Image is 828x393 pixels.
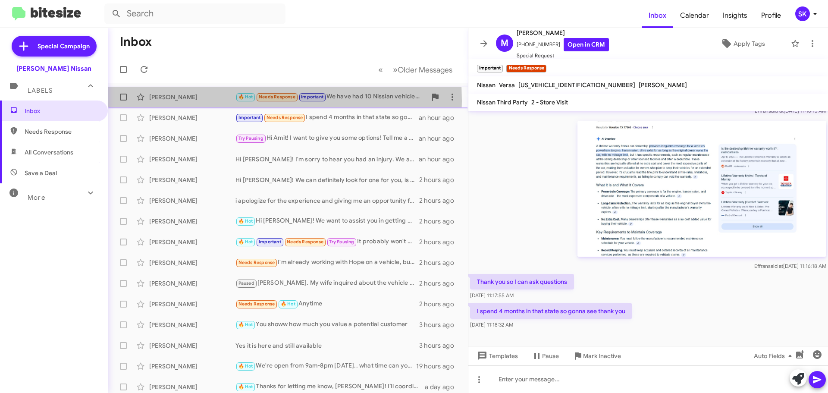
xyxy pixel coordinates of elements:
[734,36,765,51] span: Apply Tags
[517,51,609,60] span: Special Request
[419,341,461,350] div: 3 hours ago
[518,81,635,89] span: [US_VEHICLE_IDENTIFICATION_NUMBER]
[120,35,152,49] h1: Inbox
[788,6,819,21] button: SK
[149,279,235,288] div: [PERSON_NAME]
[235,278,419,288] div: [PERSON_NAME]. My wife inquired about the vehicle whilst we are in the midst of purchasing anothe...
[235,133,419,143] div: Hi Amit! I want to give you some options! Tell me a little bit more of what you're looking for, a...
[470,303,632,319] p: I spend 4 months in that state so gonna see thank you
[499,81,515,89] span: Versa
[238,384,253,390] span: 🔥 Hot
[419,176,461,184] div: 2 hours ago
[235,258,419,267] div: I'm already working with Hope on a vehicle, but thank you
[470,292,514,299] span: [DATE] 11:17:55 AM
[531,98,568,106] span: 2 - Store Visit
[754,348,795,364] span: Auto Fields
[577,121,826,257] img: MEe4c33e48bf9d9f11e388ea8117c1f566
[639,81,687,89] span: [PERSON_NAME]
[235,361,416,371] div: We're open from 9am-8pm [DATE].. what time can you make it by ?
[716,3,754,28] a: Insights
[419,155,461,163] div: an hour ago
[235,92,427,102] div: We have had 10 Nissian vehicles over these past 21 years but never have had to take a note as hig...
[425,383,461,391] div: a day ago
[259,239,281,245] span: Important
[238,218,253,224] span: 🔥 Hot
[238,322,253,327] span: 🔥 Hot
[373,61,388,79] button: Previous
[149,155,235,163] div: [PERSON_NAME]
[149,258,235,267] div: [PERSON_NAME]
[768,263,783,269] span: said at
[149,113,235,122] div: [PERSON_NAME]
[25,148,73,157] span: All Conversations
[16,64,91,73] div: [PERSON_NAME] Nissan
[149,134,235,143] div: [PERSON_NAME]
[281,301,295,307] span: 🔥 Hot
[104,3,285,24] input: Search
[149,341,235,350] div: [PERSON_NAME]
[642,3,673,28] span: Inbox
[419,113,461,122] div: an hour ago
[419,134,461,143] div: an hour ago
[12,36,97,57] a: Special Campaign
[542,348,559,364] span: Pause
[25,107,98,115] span: Inbox
[235,176,419,184] div: Hi [PERSON_NAME]! We can definitely look for one for you, is there a specific color you are inter...
[517,38,609,51] span: [PHONE_NUMBER]
[301,94,323,100] span: Important
[235,299,419,309] div: Anytime
[235,196,419,205] div: i apologize for the experience and giving me an opportunity for better training on customer exper...
[698,36,787,51] button: Apply Tags
[673,3,716,28] a: Calendar
[38,42,90,50] span: Special Campaign
[235,237,419,247] div: It probably won't be until next month 😞
[475,348,518,364] span: Templates
[149,217,235,226] div: [PERSON_NAME]
[235,216,419,226] div: Hi [PERSON_NAME]! We want to assist you in getting a great deal! When would you be available to s...
[501,36,508,50] span: M
[393,64,398,75] span: »
[149,321,235,329] div: [PERSON_NAME]
[149,93,235,101] div: [PERSON_NAME]
[238,94,253,100] span: 🔥 Hot
[583,348,621,364] span: Mark Inactive
[564,38,609,51] a: Open in CRM
[419,258,461,267] div: 2 hours ago
[517,28,609,38] span: [PERSON_NAME]
[149,196,235,205] div: [PERSON_NAME]
[235,341,419,350] div: Yes it is here and still available
[525,348,566,364] button: Pause
[388,61,458,79] button: Next
[235,320,419,330] div: You showw how much you value a potential customer
[477,65,503,72] small: Important
[259,94,295,100] span: Needs Response
[287,239,323,245] span: Needs Response
[149,238,235,246] div: [PERSON_NAME]
[373,61,458,79] nav: Page navigation example
[149,300,235,308] div: [PERSON_NAME]
[238,280,254,286] span: Paused
[25,169,57,177] span: Save a Deal
[795,6,810,21] div: SK
[754,3,788,28] a: Profile
[754,263,826,269] span: Effran [DATE] 11:16:18 AM
[149,176,235,184] div: [PERSON_NAME]
[477,81,496,89] span: Nissan
[149,383,235,391] div: [PERSON_NAME]
[238,239,253,245] span: 🔥 Hot
[419,321,461,329] div: 3 hours ago
[329,239,354,245] span: Try Pausing
[25,127,98,136] span: Needs Response
[238,260,275,265] span: Needs Response
[235,382,425,392] div: Thanks for letting me know, [PERSON_NAME]! I’ll coordinate with [PERSON_NAME] so we’re on the sam...
[419,217,461,226] div: 2 hours ago
[419,300,461,308] div: 2 hours ago
[477,98,528,106] span: Nissan Third Party
[566,348,628,364] button: Mark Inactive
[238,115,261,120] span: Important
[238,301,275,307] span: Needs Response
[398,65,452,75] span: Older Messages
